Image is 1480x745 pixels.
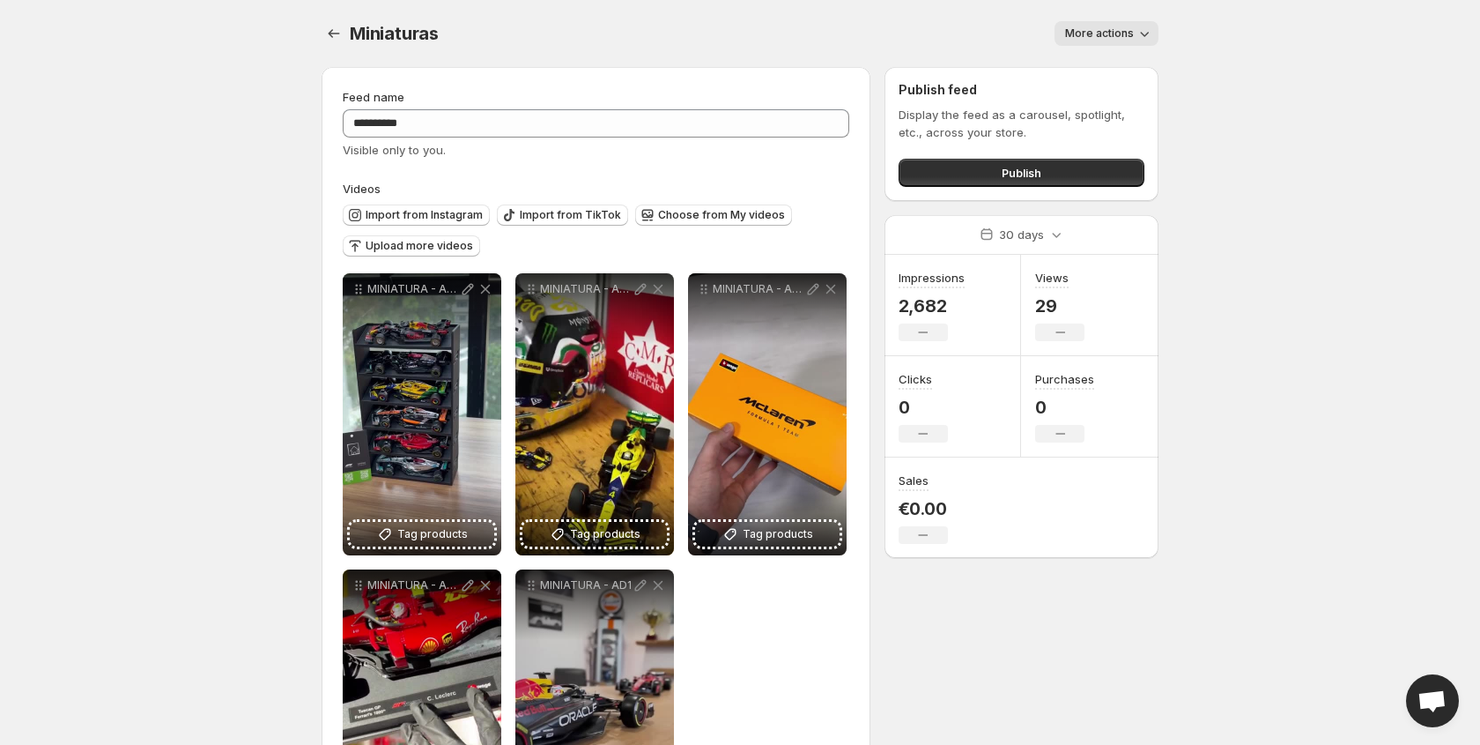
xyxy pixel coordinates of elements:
span: Videos [343,182,381,196]
h3: Clicks [899,370,932,388]
p: MINIATURA - AD5 [367,282,459,296]
span: Upload more videos [366,239,473,253]
div: MINIATURA - AD4Tag products [515,273,674,555]
p: Display the feed as a carousel, spotlight, etc., across your store. [899,106,1144,141]
button: More actions [1054,21,1158,46]
button: Tag products [350,522,494,547]
p: €0.00 [899,498,948,519]
h2: Publish feed [899,81,1144,99]
div: MINIATURA - AD5Tag products [343,273,501,555]
div: MINIATURA - AD3Tag products [688,273,847,555]
h3: Views [1035,269,1069,287]
h3: Purchases [1035,370,1094,388]
span: Tag products [743,525,813,543]
span: Import from Instagram [366,208,483,222]
span: Choose from My videos [658,208,785,222]
span: Import from TikTok [520,208,621,222]
button: Import from Instagram [343,205,490,226]
button: Upload more videos [343,235,480,257]
p: 2,682 [899,295,965,317]
h3: Impressions [899,269,965,287]
p: 29 [1035,295,1084,317]
h3: Sales [899,472,929,489]
button: Tag products [695,522,840,547]
button: Choose from My videos [635,205,792,226]
span: More actions [1065,26,1134,41]
p: 0 [899,397,948,418]
p: 0 [1035,397,1094,418]
p: MINIATURA - AD4 [540,282,632,296]
button: Publish [899,159,1144,187]
p: MINIATURA - AD3 [713,282,804,296]
button: Settings [322,21,346,46]
span: Miniaturas [350,23,439,44]
span: Visible only to you. [343,143,446,157]
p: 30 days [999,226,1044,243]
span: Feed name [343,90,404,104]
p: MINIATURA - AD2 [367,578,459,592]
button: Tag products [522,522,667,547]
div: Open chat [1406,674,1459,727]
button: Import from TikTok [497,205,628,226]
span: Tag products [397,525,468,543]
span: Publish [1002,164,1041,182]
p: MINIATURA - AD1 [540,578,632,592]
span: Tag products [570,525,640,543]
